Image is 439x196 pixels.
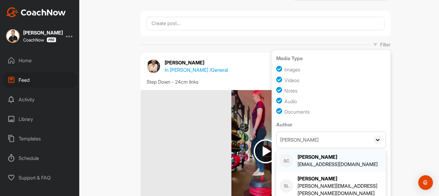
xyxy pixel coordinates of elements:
img: CoachNow [6,7,66,17]
div: Audio [284,98,297,105]
div: Documents [284,108,310,115]
div: Activity [3,92,77,107]
div: Open Intercom Messenger [418,175,433,190]
img: square_38f7acb14888d2e6b63db064192df83b.jpg [6,29,20,43]
div: CoachNow [23,37,56,42]
input: Search by name or email [277,132,370,148]
label: Media Type [276,55,386,62]
div: Step Down - 24cm links [147,78,384,85]
div: Support & FAQ [3,170,77,185]
p: Filter [380,41,391,48]
div: Videos [284,77,299,84]
div: [EMAIL_ADDRESS][DOMAIN_NAME] [298,161,378,168]
div: Home [3,53,77,68]
div: Library [3,111,77,127]
div: Feed [3,72,77,88]
p: In [PERSON_NAME] / General [165,66,228,74]
img: play [254,139,278,163]
img: CoachNow Pro [47,37,56,42]
p: [PERSON_NAME] [165,59,228,66]
div: [PERSON_NAME] [23,30,63,35]
img: avatar [147,60,160,73]
div: [PERSON_NAME] [298,175,383,182]
div: [PERSON_NAME] [298,153,378,161]
div: Schedule [3,151,77,166]
div: SL [280,179,293,193]
div: SC [280,154,293,167]
label: Author [276,121,386,128]
div: Notes [284,87,298,94]
div: Templates [3,131,77,146]
div: Images [284,66,300,73]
